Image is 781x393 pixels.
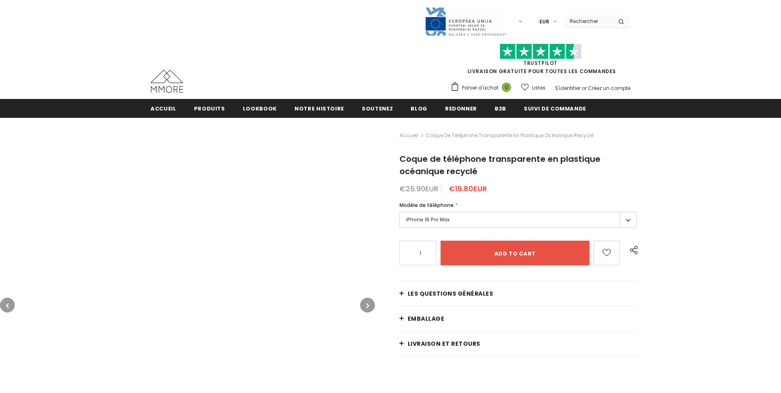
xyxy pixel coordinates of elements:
a: Livraison et retours [400,331,637,356]
span: Les questions générales [408,290,493,298]
a: Les questions générales [400,281,637,306]
a: soutenez [362,99,393,117]
span: Listes [532,84,546,92]
span: Blog [411,105,427,113]
span: 0 [502,83,511,92]
a: TrustPilot [523,60,557,67]
a: EMBALLAGE [400,306,637,331]
a: Notre histoire [295,99,344,117]
a: S'identifier [555,85,580,92]
span: Accueil [151,105,176,113]
input: Add to cart [441,241,589,265]
a: Listes [521,80,546,95]
span: or [582,85,587,92]
a: Accueil [400,131,418,140]
a: Produits [194,99,225,117]
span: EUR [539,18,549,26]
a: Javni Razpis [425,18,507,25]
span: €26.90EUR [400,184,438,194]
span: LIVRAISON GRATUITE POUR TOUTES LES COMMANDES [450,47,630,75]
a: Créez un compte [588,85,630,92]
span: Modèle de téléphone [400,202,454,209]
img: Javni Razpis [425,7,507,37]
span: Coque de téléphone transparente en plastique océanique recyclé [426,131,594,140]
span: Livraison et retours [408,340,480,348]
input: Search Site [565,15,612,27]
span: Notre histoire [295,105,344,113]
a: Panier d'achat 0 [450,82,515,94]
span: EMBALLAGE [408,315,445,323]
span: Redonner [445,105,477,113]
span: Panier d'achat [462,84,498,92]
span: B2B [495,105,506,113]
a: Redonner [445,99,477,117]
a: Suivi de commande [524,99,586,117]
a: Accueil [151,99,176,117]
span: Lookbook [243,105,277,113]
span: Suivi de commande [524,105,586,113]
a: B2B [495,99,506,117]
img: Faites confiance aux étoiles pilotes [500,44,582,60]
img: Cas MMORE [151,70,183,93]
a: Blog [411,99,427,117]
span: Produits [194,105,225,113]
span: Coque de téléphone transparente en plastique océanique recyclé [400,153,601,177]
a: Lookbook [243,99,277,117]
span: €19.80EUR [449,184,487,194]
span: soutenez [362,105,393,113]
label: iPhone 16 Pro Max [400,212,637,228]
